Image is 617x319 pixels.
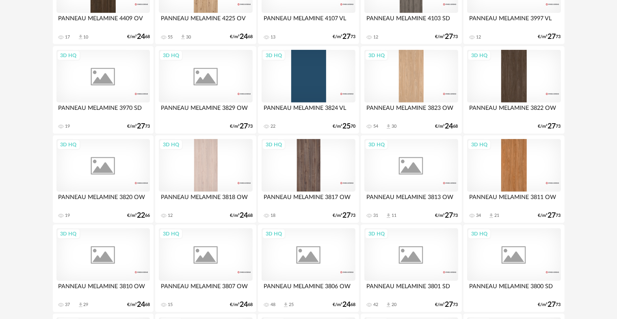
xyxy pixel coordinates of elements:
a: 3D HQ PANNEAU MELAMINE 3807 OW 15 €/m²2468 [155,225,256,312]
div: 3D HQ [159,229,183,239]
div: €/m² 73 [435,302,458,308]
span: Download icon [385,213,392,219]
div: €/m² 73 [538,302,561,308]
div: PANNEAU MELAMINE 3807 OW [159,281,252,297]
div: 25 [289,302,294,308]
div: 18 [271,213,275,218]
span: 27 [342,34,351,40]
div: 12 [373,34,378,40]
span: Download icon [488,213,494,219]
div: €/m² 68 [230,213,253,218]
div: 3D HQ [262,229,286,239]
div: 30 [186,34,191,40]
div: PANNEAU MELAMINE 4225 OV [159,13,252,29]
a: 3D HQ PANNEAU MELAMINE 3822 OW €/m²2773 [463,46,564,134]
div: €/m² 66 [127,213,150,218]
div: 3D HQ [159,50,183,61]
div: €/m² 73 [333,213,355,218]
div: 34 [476,213,481,218]
div: €/m² 73 [538,213,561,218]
div: 54 [373,124,378,129]
a: 3D HQ PANNEAU MELAMINE 3818 OW 12 €/m²2468 [155,135,256,223]
div: PANNEAU MELAMINE 3818 OW [159,192,252,208]
div: PANNEAU MELAMINE 3823 OW [364,103,458,119]
span: Download icon [180,34,186,40]
div: PANNEAU MELAMINE 3806 OW [262,281,355,297]
div: €/m² 68 [127,302,150,308]
div: PANNEAU MELAMINE 3829 OW [159,103,252,119]
div: PANNEAU MELAMINE 3824 VL [262,103,355,119]
div: 3D HQ [468,139,491,150]
div: 17 [65,34,70,40]
div: 21 [494,213,499,218]
div: 19 [65,124,70,129]
a: 3D HQ PANNEAU MELAMINE 3820 OW 19 €/m²2266 [53,135,154,223]
span: 27 [240,124,248,129]
span: 24 [342,302,351,308]
div: €/m² 68 [127,34,150,40]
span: 27 [137,124,145,129]
div: €/m² 73 [435,34,458,40]
div: 3D HQ [159,139,183,150]
div: 13 [271,34,275,40]
span: 22 [137,213,145,218]
div: 42 [373,302,378,308]
div: PANNEAU MELAMINE 4107 VL [262,13,355,29]
span: 24 [137,34,145,40]
span: 24 [240,302,248,308]
div: 3D HQ [468,229,491,239]
div: €/m² 68 [333,302,355,308]
span: 24 [240,34,248,40]
div: 3D HQ [57,50,80,61]
span: Download icon [385,124,392,130]
span: 27 [548,34,556,40]
div: PANNEAU MELAMINE 3820 OW [56,192,150,208]
span: 24 [137,302,145,308]
div: 3D HQ [468,50,491,61]
div: €/m² 70 [333,124,355,129]
div: 3D HQ [262,139,286,150]
a: 3D HQ PANNEAU MELAMINE 3817 OW 18 €/m²2773 [258,135,359,223]
div: PANNEAU MELAMINE 3822 OW [467,103,561,119]
a: 3D HQ PANNEAU MELAMINE 3801 SD 42 Download icon 20 €/m²2773 [361,225,461,312]
span: 27 [548,302,556,308]
div: PANNEAU MELAMINE 3813 OW [364,192,458,208]
span: Download icon [385,302,392,308]
div: PANNEAU MELAMINE 3800 SD [467,281,561,297]
span: 25 [342,124,351,129]
div: 3D HQ [262,50,286,61]
div: 20 [392,302,396,308]
a: 3D HQ PANNEAU MELAMINE 3829 OW €/m²2773 [155,46,256,134]
a: 3D HQ PANNEAU MELAMINE 3823 OW 54 Download icon 30 €/m²2468 [361,46,461,134]
div: 11 [392,213,396,218]
a: 3D HQ PANNEAU MELAMINE 3806 OW 48 Download icon 25 €/m²2468 [258,225,359,312]
div: €/m² 73 [127,124,150,129]
span: 24 [445,124,453,129]
div: 3D HQ [57,139,80,150]
div: 48 [271,302,275,308]
div: 19 [65,213,70,218]
div: 3D HQ [365,229,388,239]
div: 55 [168,34,173,40]
span: Download icon [78,302,84,308]
div: €/m² 73 [230,124,253,129]
div: 12 [168,213,173,218]
div: 12 [476,34,481,40]
div: €/m² 68 [230,34,253,40]
div: PANNEAU MELAMINE 3810 OW [56,281,150,297]
div: 3D HQ [365,50,388,61]
a: 3D HQ PANNEAU MELAMINE 3811 OW 34 Download icon 21 €/m²2773 [463,135,564,223]
div: 10 [84,34,89,40]
a: 3D HQ PANNEAU MELAMINE 3813 OW 31 Download icon 11 €/m²2773 [361,135,461,223]
span: 27 [445,213,453,218]
div: 3D HQ [365,139,388,150]
div: 31 [373,213,378,218]
div: €/m² 73 [435,213,458,218]
div: €/m² 68 [230,302,253,308]
div: PANNEAU MELAMINE 3817 OW [262,192,355,208]
span: 24 [240,213,248,218]
div: 29 [84,302,89,308]
span: 27 [445,34,453,40]
div: PANNEAU MELAMINE 4103 SD [364,13,458,29]
div: PANNEAU MELAMINE 3801 SD [364,281,458,297]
